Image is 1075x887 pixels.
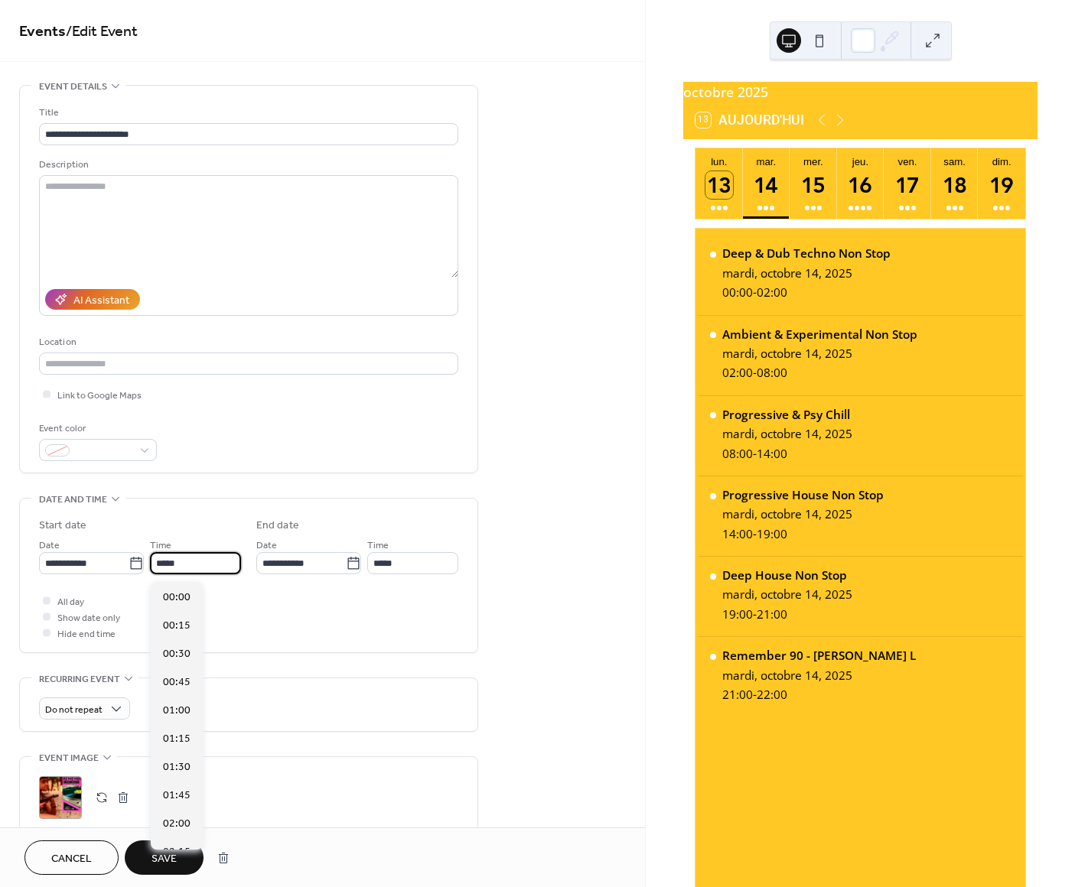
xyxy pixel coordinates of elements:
span: Link to Google Maps [57,388,142,404]
div: AI Assistant [73,293,129,309]
button: AI Assistant [45,289,140,310]
span: 00:00 [722,284,753,301]
div: mardi, octobre 14, 2025 [722,506,884,522]
div: Deep & Dub Techno Non Stop [722,245,891,262]
span: 01:45 [163,788,191,804]
span: 00:00 [163,590,191,606]
span: Show date only [57,610,120,626]
span: Save [151,851,177,867]
button: sam.18 [931,148,979,219]
span: Do not repeat [45,701,103,719]
div: octobre 2025 [683,82,1038,102]
button: mer.15 [790,148,837,219]
span: 00:45 [163,674,191,690]
div: mar. [748,156,786,167]
span: Recurring event [39,671,120,687]
span: 02:00 [722,365,753,381]
span: - [753,284,757,301]
div: Description [39,157,455,173]
div: 16 [847,171,875,199]
div: 18 [941,171,969,199]
div: Remember 90 - [PERSON_NAME] L [722,648,916,664]
span: Cancel [51,851,92,867]
div: Title [39,105,455,121]
div: mardi, octobre 14, 2025 [722,668,916,684]
div: Progressive House Non Stop [722,487,884,503]
span: Time [150,538,171,554]
a: Events [19,17,66,47]
span: - [753,446,757,462]
span: 08:00 [722,446,753,462]
span: 00:30 [163,646,191,662]
button: ven.17 [884,148,931,219]
div: Ambient & Experimental Non Stop [722,327,917,343]
div: Event color [39,421,154,437]
div: mardi, octobre 14, 2025 [722,346,917,362]
div: 14 [752,171,780,199]
div: 13 [705,171,733,199]
span: 14:00 [757,446,787,462]
span: 01:15 [163,731,191,747]
div: mardi, octobre 14, 2025 [722,426,852,442]
span: - [753,365,757,381]
span: 14:00 [722,526,753,542]
div: mardi, octobre 14, 2025 [722,265,891,281]
div: 15 [800,171,827,199]
div: End date [256,518,299,534]
div: mardi, octobre 14, 2025 [722,586,852,603]
div: Deep House Non Stop [722,567,852,583]
span: 19:00 [722,606,753,622]
span: Date [39,538,60,554]
span: Hide end time [57,626,116,642]
button: 13Aujourd'hui [690,109,810,132]
div: Progressive & Psy Chill [722,407,852,423]
span: 00:15 [163,618,191,634]
button: lun.13 [695,148,743,219]
div: lun. [700,156,738,167]
div: sam. [936,156,974,167]
button: mar.14 [743,148,790,219]
span: - [753,526,757,542]
div: ; [39,776,82,819]
span: 02:00 [757,284,787,301]
button: jeu.16 [837,148,884,219]
span: - [753,687,757,703]
span: Event details [39,79,107,95]
span: 01:00 [163,703,191,719]
span: - [753,606,757,622]
button: Save [125,840,204,875]
span: 01:30 [163,759,191,775]
button: dim.19 [978,148,1025,219]
span: / Edit Event [66,17,138,47]
div: dim. [982,156,1021,167]
span: All day [57,594,84,610]
span: Event image [39,750,99,766]
span: 22:00 [757,687,787,703]
div: jeu. [842,156,880,167]
div: Location [39,334,455,350]
span: 19:00 [757,526,787,542]
span: 21:00 [722,687,753,703]
div: 19 [988,171,1015,199]
span: 02:15 [163,844,191,860]
div: mer. [794,156,832,167]
div: 17 [894,171,921,199]
span: 08:00 [757,365,787,381]
span: Date and time [39,492,107,508]
button: Cancel [24,840,119,875]
span: Time [367,538,389,554]
span: 02:00 [163,816,191,832]
span: 21:00 [757,606,787,622]
div: Start date [39,518,86,534]
span: Date [256,538,277,554]
div: ven. [888,156,927,167]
